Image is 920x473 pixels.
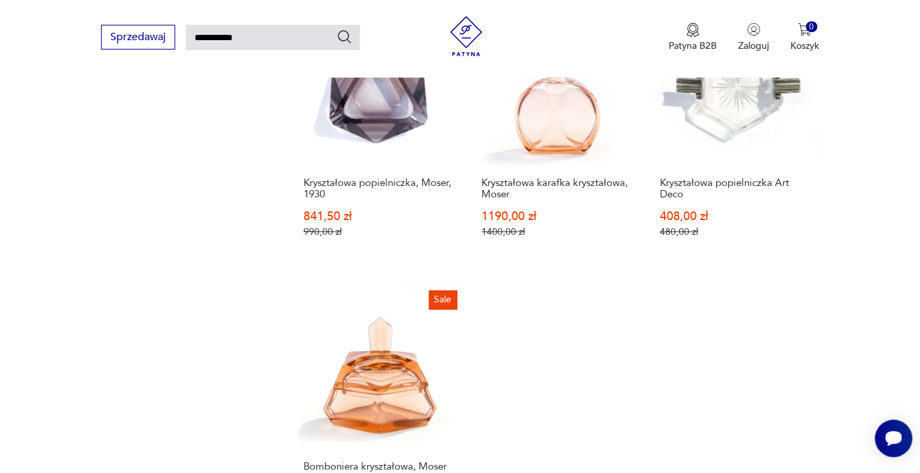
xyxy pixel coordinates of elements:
[660,211,813,222] p: 408,00 zł
[798,23,811,36] img: Ikona koszyka
[475,1,641,264] a: SaleKryształowa karafka kryształowa, MoserKryształowa karafka kryształowa, Moser1190,00 zł1400,00 zł
[747,23,760,36] img: Ikonka użytkownika
[101,33,175,43] a: Sprzedawaj
[738,23,769,52] button: Zaloguj
[481,177,635,200] h3: Kryształowa karafka kryształowa, Moser
[790,23,819,52] button: 0Koszyk
[481,211,635,222] p: 1190,00 zł
[660,226,813,238] p: 480,00 zł
[101,25,175,50] button: Sprzedawaj
[481,226,635,238] p: 1400,00 zł
[660,177,813,200] h3: Kryształowa popielniczka Art Deco
[669,39,717,52] p: Patyna B2B
[654,1,819,264] a: SaleKryształowa popielniczka Art DecoKryształowa popielniczka Art Deco408,00 zł480,00 zł
[669,23,717,52] a: Ikona medaluPatyna B2B
[303,211,456,222] p: 841,50 zł
[303,226,456,238] p: 990,00 zł
[686,23,699,37] img: Ikona medalu
[446,16,486,56] img: Patyna - sklep z meblami i dekoracjami vintage
[297,1,462,264] a: SaleKryształowa popielniczka, Moser, 1930Kryształowa popielniczka, Moser, 1930841,50 zł990,00 zł
[790,39,819,52] p: Koszyk
[669,23,717,52] button: Patyna B2B
[303,177,456,200] h3: Kryształowa popielniczka, Moser, 1930
[303,461,456,472] h3: Bomboniera kryształowa, Moser
[336,29,352,45] button: Szukaj
[738,39,769,52] p: Zaloguj
[806,21,817,33] div: 0
[875,419,912,457] iframe: Smartsupp widget button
